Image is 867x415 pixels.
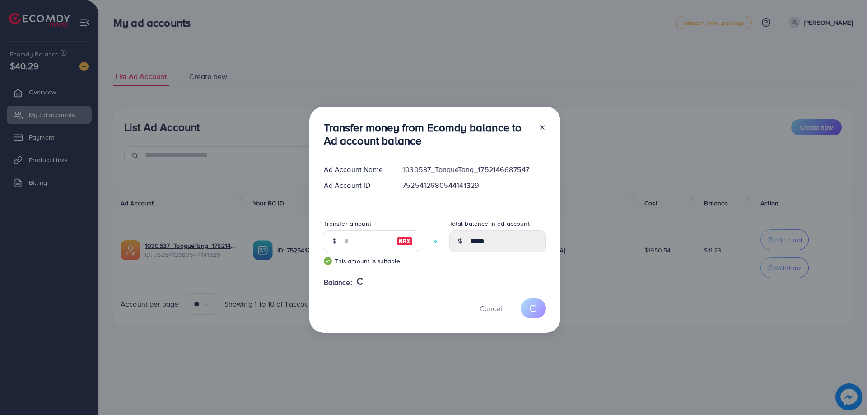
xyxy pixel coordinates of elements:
label: Total balance in ad account [449,219,530,228]
div: Ad Account ID [317,180,396,191]
h3: Transfer money from Ecomdy balance to Ad account balance [324,121,531,147]
div: 7525412680544141329 [395,180,553,191]
span: Cancel [480,303,502,313]
span: Balance: [324,277,352,288]
img: image [396,236,413,247]
img: guide [324,257,332,265]
div: 1030537_TongueTang_1752146687547 [395,164,553,175]
div: Ad Account Name [317,164,396,175]
small: This amount is suitable [324,256,420,266]
button: Cancel [468,298,513,318]
label: Transfer amount [324,219,371,228]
